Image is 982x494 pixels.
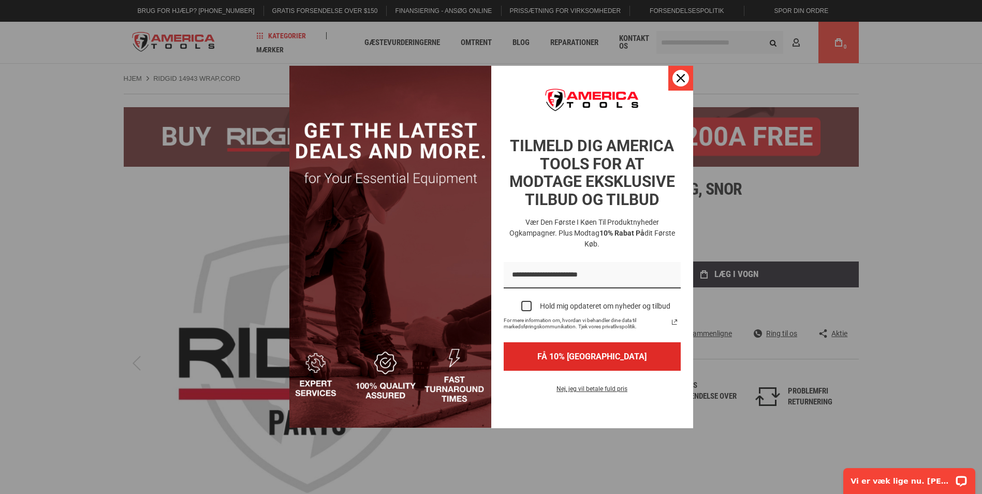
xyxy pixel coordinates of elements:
input: Feltet E-mail [504,262,681,288]
div: Hold mig opdateret om nyheder og tilbud [540,302,670,311]
button: Nej, jeg vil betale fuld pris [548,383,636,401]
button: FÅ 10% [GEOGRAPHIC_DATA] [504,342,681,371]
svg: Link ikon [668,316,681,328]
button: Lukke [668,66,693,91]
span: kampagner. Plus modtag dit første køb. [519,229,675,248]
h3: Vær den første i køen til produktnyheder og [502,217,683,250]
strong: 10% rabat på [599,229,644,237]
span: For mere information om, hvordan vi behandler dine data til markedsføringskommunikation. Tjek vor... [504,317,668,330]
a: Læs vores privatlivspolitik [668,316,681,328]
svg: Luk-ikon [677,74,685,82]
strong: TILMELD DIG AMERICA TOOLS FOR AT MODTAGE EKSKLUSIVE TILBUD OG TILBUD [509,137,675,209]
iframe: LiveChat chat widget [837,461,982,494]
